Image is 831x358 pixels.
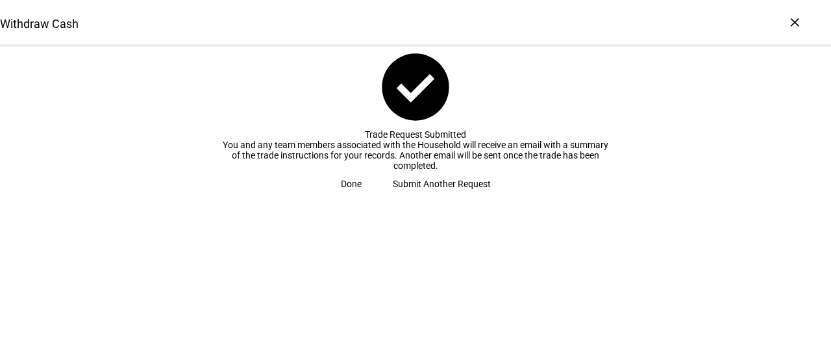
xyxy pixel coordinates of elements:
button: Done [325,171,377,197]
mat-icon: check_circle [375,47,456,127]
span: Submit Another Request [393,171,491,197]
button: Submit Another Request [377,171,506,197]
span: Done [341,171,362,197]
div: Trade Request Submitted [221,129,610,140]
div: You and any team members associated with the Household will receive an email with a summary of th... [221,140,610,171]
div: × [784,12,805,32]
